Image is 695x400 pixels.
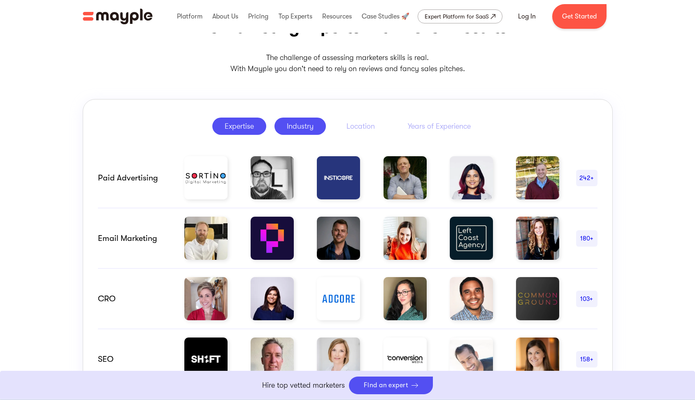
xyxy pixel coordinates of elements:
[287,121,314,131] div: Industry
[83,52,613,74] p: The challenge of assessing marketers skills is real. With Mayple you don't need to rely on review...
[408,121,471,131] div: Years of Experience
[83,9,153,24] a: home
[210,3,240,30] div: About Us
[83,9,153,24] img: Mayple logo
[425,12,489,21] div: Expert Platform for SaaS
[277,3,314,30] div: Top Experts
[508,7,546,26] a: Log In
[547,305,695,400] iframe: Chat Widget
[576,234,597,243] div: 180+
[418,9,502,23] a: Expert Platform for SaaS
[346,121,375,131] div: Location
[98,173,168,183] div: Paid advertising
[98,294,168,304] div: CRO
[175,3,205,30] div: Platform
[98,354,168,364] div: SEO
[246,3,270,30] div: Pricing
[576,173,597,183] div: 242+
[225,121,254,131] div: Expertise
[552,4,607,29] a: Get Started
[576,294,597,304] div: 103+
[98,234,168,243] div: email marketing
[320,3,354,30] div: Resources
